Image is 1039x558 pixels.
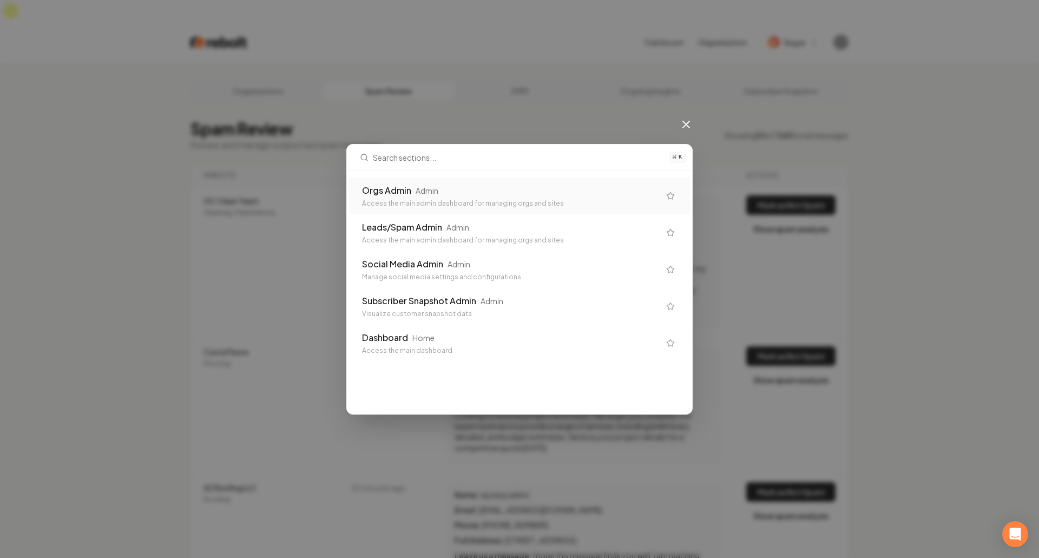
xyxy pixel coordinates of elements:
[362,199,660,208] div: Access the main admin dashboard for managing orgs and sites
[362,184,411,197] div: Orgs Admin
[412,332,435,343] div: Home
[362,310,660,318] div: Visualize customer snapshot data
[362,236,660,245] div: Access the main admin dashboard for managing orgs and sites
[362,331,408,344] div: Dashboard
[362,273,660,281] div: Manage social media settings and configurations
[347,171,692,368] div: Search sections...
[448,259,470,270] div: Admin
[362,346,660,355] div: Access the main dashboard
[416,185,438,196] div: Admin
[362,221,442,234] div: Leads/Spam Admin
[1002,521,1028,547] div: Open Intercom Messenger
[481,296,503,306] div: Admin
[362,294,476,307] div: Subscriber Snapshot Admin
[373,145,662,170] input: Search sections...
[446,222,469,233] div: Admin
[362,258,443,271] div: Social Media Admin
